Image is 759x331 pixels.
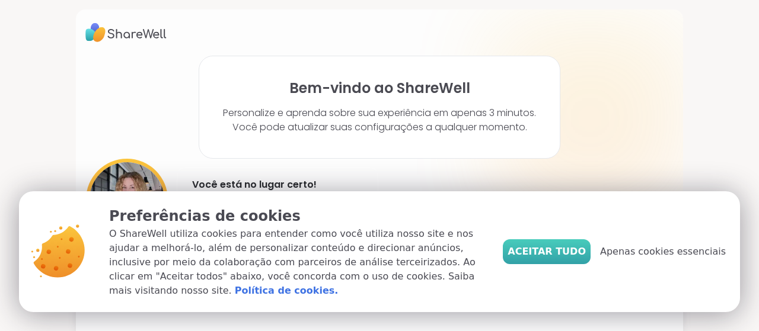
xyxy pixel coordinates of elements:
font: O ShareWell utiliza cookies para entender como você utiliza nosso site e nos ajudar a melhorá-lo,... [109,228,476,296]
font: Apenas cookies essenciais [600,246,726,257]
img: Logotipo ShareWell [85,19,167,46]
img: Imagem do usuário [86,159,168,240]
font: Política de cookies. [235,285,339,296]
font: Preferências de cookies [109,208,301,224]
a: Política de cookies. [235,284,339,298]
font: Aceitar tudo [508,246,586,257]
font: Bem-vindo ao ShareWell [289,78,470,98]
font: Você pode atualizar suas configurações a qualquer momento. [232,120,527,134]
font: Você está no lugar certo! [192,178,317,191]
font: Personalize e aprenda sobre sua experiência em apenas 3 minutos. [223,106,536,120]
button: Aceitar tudo [503,239,591,264]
